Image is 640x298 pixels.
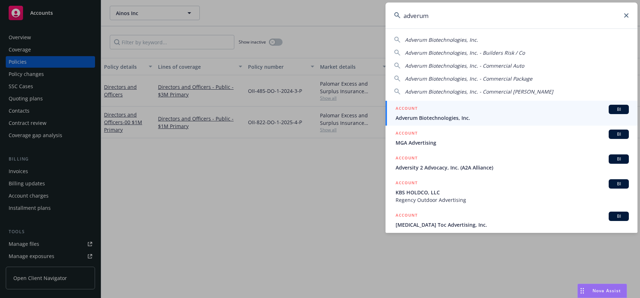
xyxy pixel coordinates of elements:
[386,3,637,28] input: Search...
[405,36,478,43] span: Adverum Biotechnologies, Inc.
[405,62,524,69] span: Adverum Biotechnologies, Inc. - Commercial Auto
[396,154,418,163] h5: ACCOUNT
[405,75,532,82] span: Adverum Biotechnologies, Inc. - Commercial Package
[396,130,418,138] h5: ACCOUNT
[396,164,629,171] span: Adversity 2 Advocacy, Inc. (A2A Alliance)
[396,114,629,122] span: Adverum Biotechnologies, Inc.
[612,213,626,220] span: BI
[396,212,418,220] h5: ACCOUNT
[386,150,637,175] a: ACCOUNTBIAdversity 2 Advocacy, Inc. (A2A Alliance)
[592,288,621,294] span: Nova Assist
[612,106,626,113] span: BI
[405,49,525,56] span: Adverum Biotechnologies, Inc. - Builders Risk / Co
[396,196,629,204] span: Regency Outdoor Advertising
[612,181,626,187] span: BI
[612,131,626,137] span: BI
[577,284,627,298] button: Nova Assist
[386,126,637,150] a: ACCOUNTBIMGA Advertising
[578,284,587,298] div: Drag to move
[386,101,637,126] a: ACCOUNTBIAdverum Biotechnologies, Inc.
[396,221,629,229] span: [MEDICAL_DATA] Toc Advertising, Inc.
[396,179,418,188] h5: ACCOUNT
[396,139,629,146] span: MGA Advertising
[396,105,418,113] h5: ACCOUNT
[396,189,629,196] span: KBS HOLDCO, LLC
[405,88,553,95] span: Adverum Biotechnologies, Inc. - Commercial [PERSON_NAME]
[386,175,637,208] a: ACCOUNTBIKBS HOLDCO, LLCRegency Outdoor Advertising
[612,156,626,162] span: BI
[386,208,637,232] a: ACCOUNTBI[MEDICAL_DATA] Toc Advertising, Inc.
